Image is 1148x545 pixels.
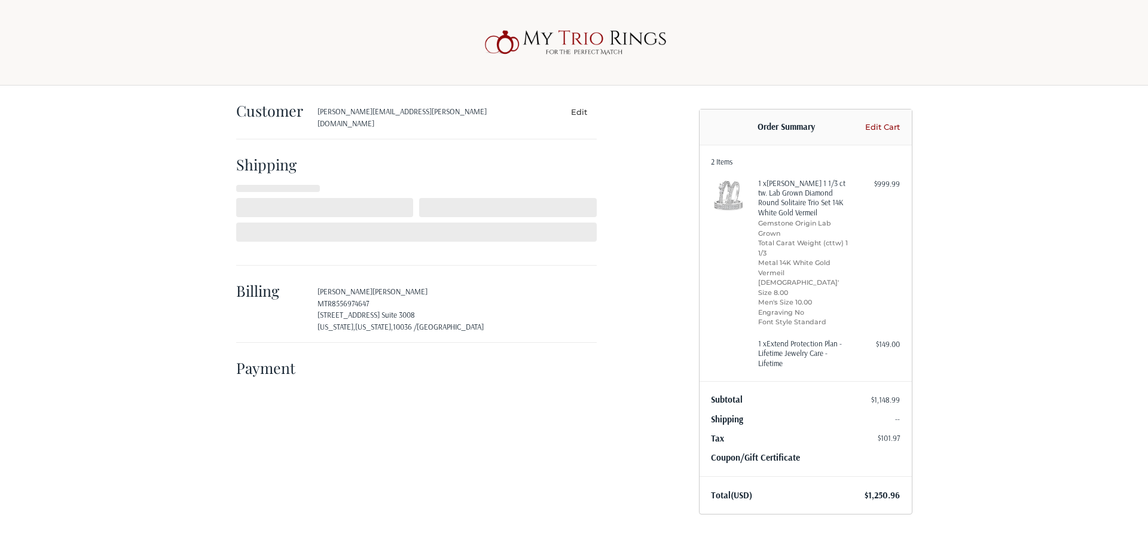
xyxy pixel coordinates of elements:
[871,395,900,404] span: $1,148.99
[236,281,306,300] h2: Billing
[758,317,850,327] li: Font Style Standard
[236,155,306,173] h2: Shipping
[853,178,900,190] div: $999.99
[758,258,850,278] li: Metal 14K White Gold Vermeil
[711,157,900,166] h3: 2 Items
[758,278,850,297] li: [DEMOGRAPHIC_DATA]' Size 8.00
[711,413,743,425] span: Shipping
[711,121,862,133] h3: Order Summary
[758,297,850,307] li: Men's Size 10.00
[355,322,393,331] span: [US_STATE],
[562,103,597,120] button: Edit
[758,218,850,238] li: Gemstone Origin Lab Grown
[393,322,417,331] span: 10036 /
[317,310,415,319] span: [STREET_ADDRESS] Suite 3008
[711,394,743,405] span: Subtotal
[758,238,850,258] li: Total Carat Weight (cttw) 1 1/3
[758,178,850,217] h4: 1 x [PERSON_NAME] 1 1/3 ct tw. Lab Grown Diamond Round Solitaire Trio Set 14K White Gold Vermeil
[895,414,900,424] span: --
[317,287,373,296] span: [PERSON_NAME]
[711,433,724,444] span: Tax
[865,489,900,501] span: $1,250.96
[317,106,539,129] div: [PERSON_NAME][EMAIL_ADDRESS][PERSON_NAME][DOMAIN_NAME]
[878,433,900,443] span: $101.97
[758,339,850,368] h4: 1 x Extend Protection Plan - Lifetime Jewelry Care - Lifetime
[317,322,355,331] span: [US_STATE],
[711,489,752,501] span: Total (USD)
[478,23,670,62] img: My Trio Rings
[862,121,900,133] a: Edit Cart
[853,339,900,351] div: $149.00
[758,307,850,318] li: Engraving No
[332,299,369,308] span: 8556974647
[373,287,428,296] span: [PERSON_NAME]
[711,452,800,463] a: Coupon/Gift Certificate
[236,101,306,120] h2: Customer
[317,299,332,308] span: MTR
[417,322,484,331] span: [GEOGRAPHIC_DATA]
[236,358,306,377] h2: Payment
